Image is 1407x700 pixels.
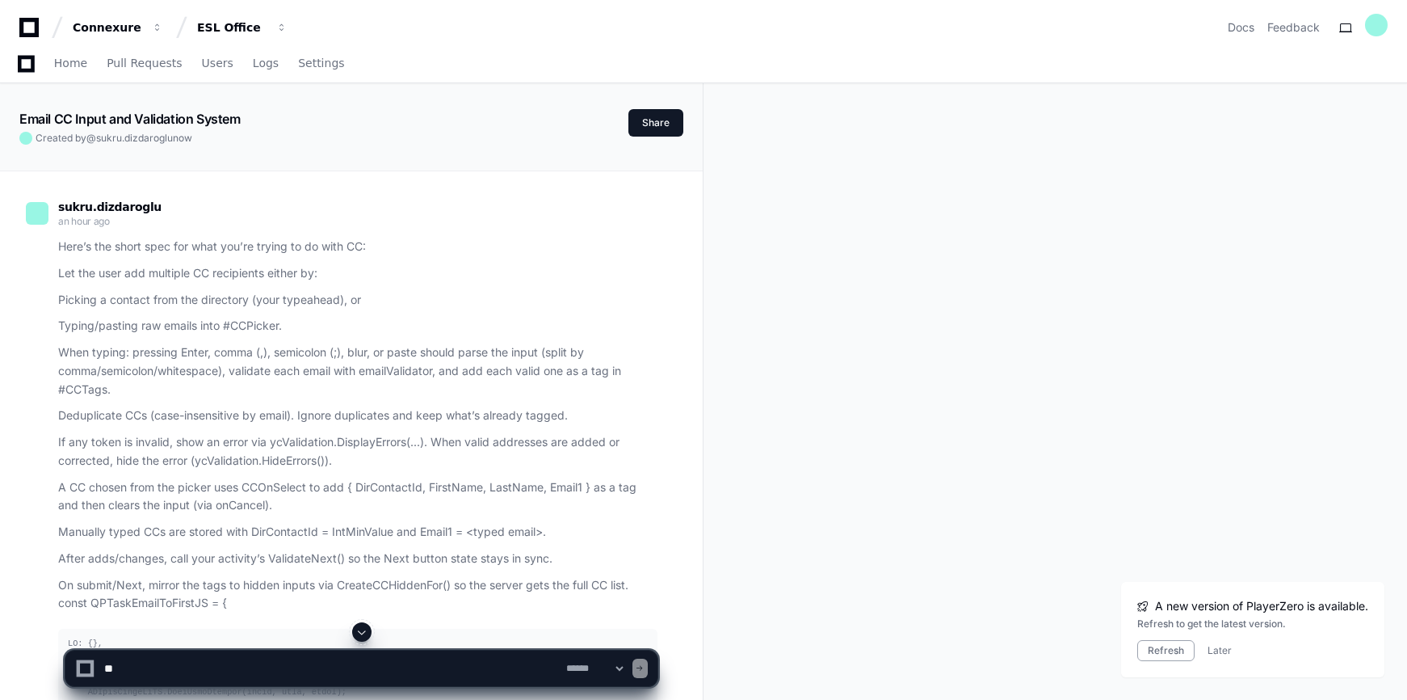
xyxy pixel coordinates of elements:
textarea: To enrich screen reader interactions, please activate Accessibility in Grammarly extension settings [101,651,563,686]
p: After adds/changes, call your activity’s ValidateNext() so the Next button state stays in sync. [58,550,657,568]
span: @ [86,132,96,144]
p: Here’s the short spec for what you’re trying to do with CC: [58,238,657,256]
div: Refresh to get the latest version. [1137,618,1368,630]
button: ESL Office [191,13,294,42]
a: Logs [253,45,279,82]
button: Connexure [66,13,170,42]
app-text-character-animate: Email CC Input and Validation System [19,111,241,127]
button: Later [1207,644,1232,657]
button: Feedback [1267,19,1320,36]
p: Typing/pasting raw emails into #CCPicker. [58,317,657,335]
span: sukru.dizdaroglu [58,200,162,213]
div: Connexure [73,19,142,36]
div: ESL Office [197,19,267,36]
span: now [173,132,192,144]
span: Home [54,58,87,68]
span: Logs [253,58,279,68]
a: Pull Requests [107,45,182,82]
p: A CC chosen from the picker uses CCOnSelect to add { DirContactId, FirstName, LastName, Email1 } ... [58,479,657,516]
p: When typing: pressing Enter, comma (,), semicolon (;), blur, or paste should parse the input (spl... [58,344,657,398]
button: Share [628,109,683,137]
span: an hour ago [58,215,110,227]
span: A new version of PlayerZero is available. [1155,598,1368,614]
a: Docs [1228,19,1254,36]
button: Refresh [1137,640,1195,661]
a: Home [54,45,87,82]
p: Picking a contact from the directory (your typeahead), or [58,291,657,310]
p: Let the user add multiple CC recipients either by: [58,264,657,283]
span: Created by [36,132,192,145]
p: Deduplicate CCs (case-insensitive by email). Ignore duplicates and keep what’s already tagged. [58,407,657,425]
a: Users [202,45,233,82]
a: Settings [298,45,344,82]
span: sukru.dizdaroglu [96,132,173,144]
p: On submit/Next, mirror the tags to hidden inputs via CreateCCHiddenFor() so the server gets the f... [58,576,657,614]
span: Pull Requests [107,58,182,68]
p: If any token is invalid, show an error via ycValidation.DisplayErrors(...). When valid addresses ... [58,433,657,470]
span: Users [202,58,233,68]
span: Settings [298,58,344,68]
p: Manually typed CCs are stored with DirContactId = IntMinValue and Email1 = <typed email>. [58,523,657,542]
